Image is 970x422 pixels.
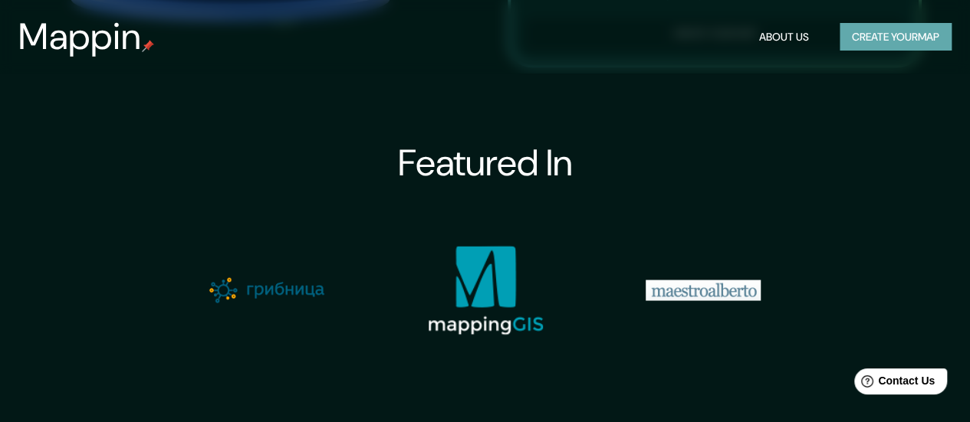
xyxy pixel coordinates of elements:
[209,277,324,302] img: gribnica-logo
[142,40,154,52] img: mappin-pin
[753,23,815,51] button: About Us
[18,15,142,58] h3: Mappin
[834,362,953,405] iframe: Help widget launcher
[398,141,573,184] h3: Featured In
[840,23,952,51] button: Create yourmap
[646,280,761,299] img: maestroalberto-logo
[428,245,543,334] img: mappinggis-logo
